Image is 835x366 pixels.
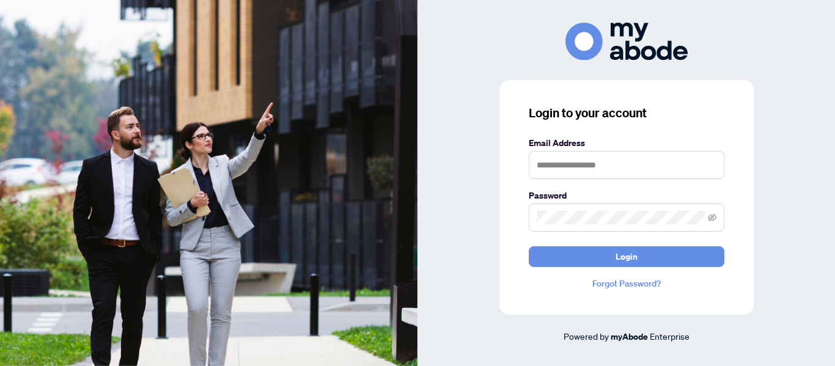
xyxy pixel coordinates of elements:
span: Powered by [564,331,609,342]
span: Login [616,247,638,266]
label: Email Address [529,136,724,150]
span: eye-invisible [708,213,716,222]
span: Enterprise [650,331,690,342]
a: Forgot Password? [529,277,724,290]
a: myAbode [611,330,648,343]
h3: Login to your account [529,104,724,122]
label: Password [529,189,724,202]
img: ma-logo [565,23,688,60]
button: Login [529,246,724,267]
